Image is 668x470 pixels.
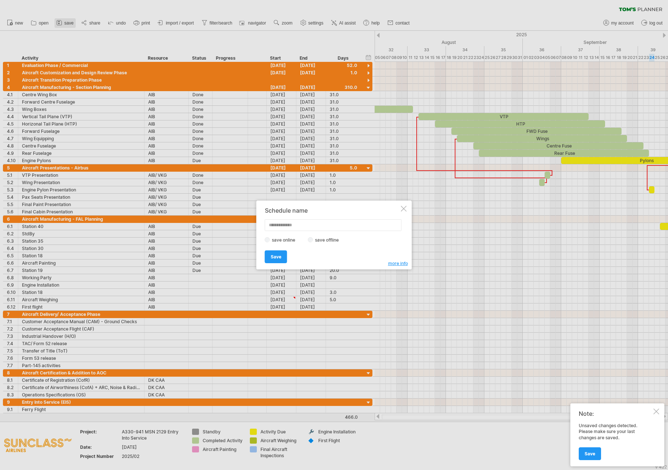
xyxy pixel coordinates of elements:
[388,261,408,266] span: more info
[579,447,601,460] a: Save
[270,237,301,243] label: save online
[585,451,595,456] span: Save
[271,254,281,260] span: Save
[579,410,652,417] div: Note:
[313,237,345,243] label: save offline
[265,250,287,263] a: Save
[265,207,399,214] div: Schedule name
[579,423,652,460] div: Unsaved changes detected. Please make sure your last changes are saved.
